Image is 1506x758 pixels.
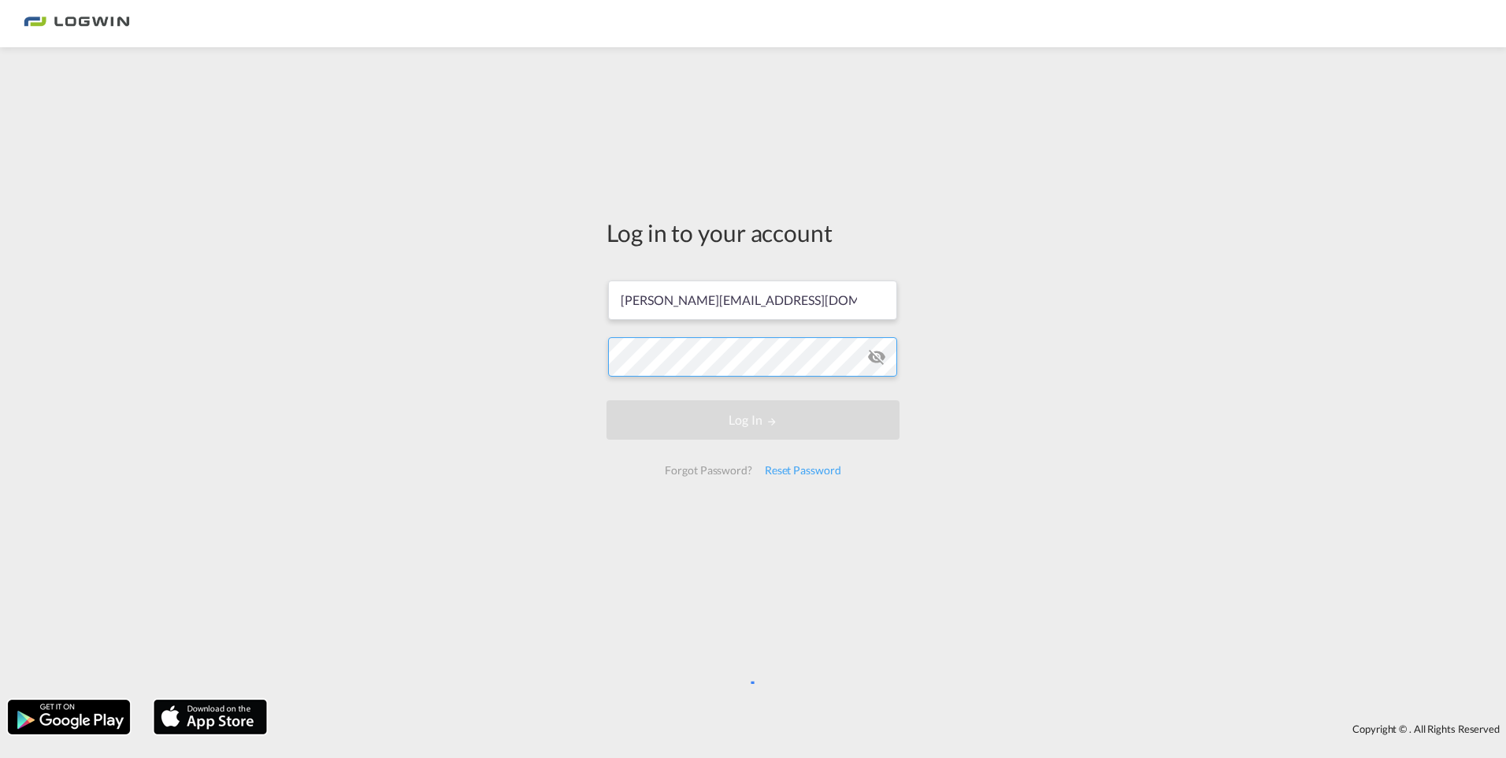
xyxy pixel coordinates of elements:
[606,216,900,249] div: Log in to your account
[24,6,130,42] img: bc73a0e0d8c111efacd525e4c8ad7d32.png
[6,698,132,736] img: google.png
[759,456,848,485] div: Reset Password
[658,456,758,485] div: Forgot Password?
[867,347,886,366] md-icon: icon-eye-off
[606,400,900,440] button: LOGIN
[152,698,269,736] img: apple.png
[608,281,897,320] input: Enter email/phone number
[275,715,1506,742] div: Copyright © . All Rights Reserved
